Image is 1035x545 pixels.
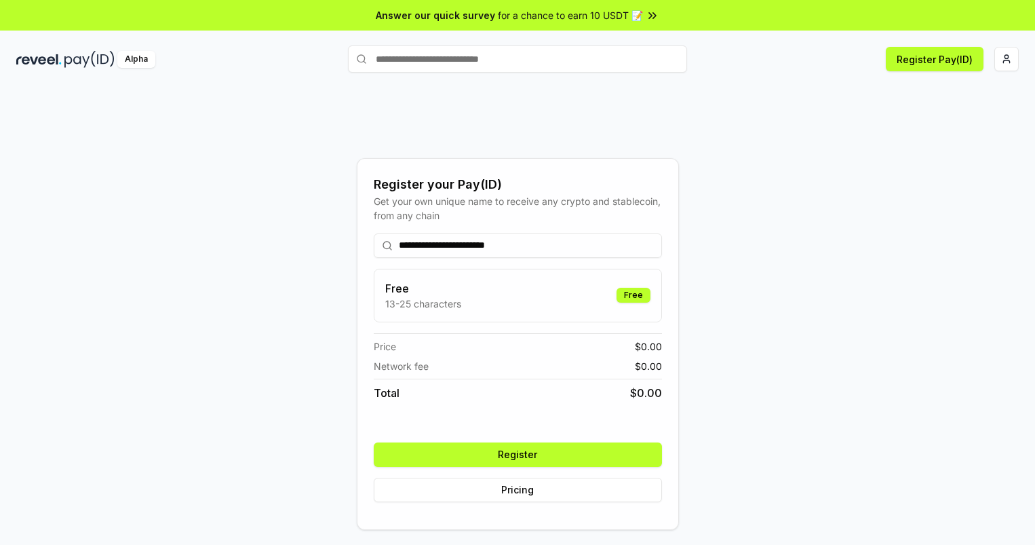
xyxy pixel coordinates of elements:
[635,339,662,354] span: $ 0.00
[374,359,429,373] span: Network fee
[374,175,662,194] div: Register your Pay(ID)
[498,8,643,22] span: for a chance to earn 10 USDT 📝
[385,280,461,297] h3: Free
[617,288,650,303] div: Free
[64,51,115,68] img: pay_id
[376,8,495,22] span: Answer our quick survey
[385,297,461,311] p: 13-25 characters
[374,385,399,401] span: Total
[374,339,396,354] span: Price
[630,385,662,401] span: $ 0.00
[886,47,983,71] button: Register Pay(ID)
[635,359,662,373] span: $ 0.00
[374,478,662,502] button: Pricing
[117,51,155,68] div: Alpha
[374,443,662,467] button: Register
[16,51,62,68] img: reveel_dark
[374,194,662,223] div: Get your own unique name to receive any crypto and stablecoin, from any chain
